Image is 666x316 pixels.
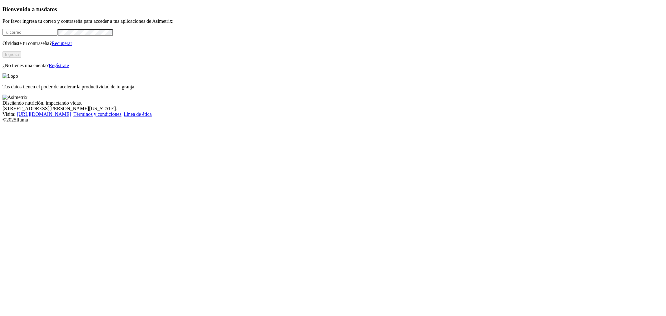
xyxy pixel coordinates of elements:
[2,117,664,123] div: © 2025 Iluma
[2,41,664,46] p: Olvidaste tu contraseña?
[44,6,57,12] span: datos
[73,111,121,117] a: Términos y condiciones
[49,63,69,68] a: Regístrate
[2,100,664,106] div: Diseñando nutrición, impactando vidas.
[2,95,27,100] img: Asimetrix
[2,63,664,68] p: ¿No tienes una cuenta?
[2,84,664,90] p: Tus datos tienen el poder de acelerar la productividad de tu granja.
[2,111,664,117] div: Visita : | |
[2,6,664,13] h3: Bienvenido a tus
[2,106,664,111] div: [STREET_ADDRESS][PERSON_NAME][US_STATE].
[2,29,58,36] input: Tu correo
[124,111,152,117] a: Línea de ética
[17,111,71,117] a: [URL][DOMAIN_NAME]
[2,73,18,79] img: Logo
[52,41,72,46] a: Recuperar
[2,51,21,58] button: Ingresa
[2,18,664,24] p: Por favor ingresa tu correo y contraseña para acceder a tus aplicaciones de Asimetrix:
